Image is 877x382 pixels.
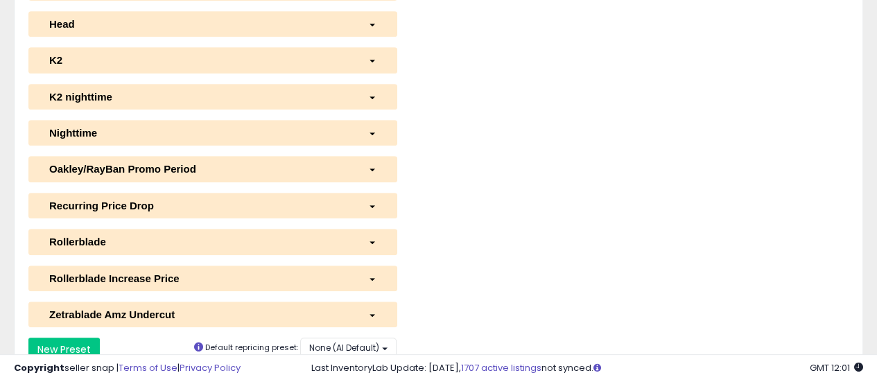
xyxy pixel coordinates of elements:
[593,363,601,372] i: Click here to read more about un-synced listings.
[28,11,397,37] button: Head
[39,125,358,140] div: Nighttime
[180,361,241,374] a: Privacy Policy
[39,17,358,31] div: Head
[461,361,541,374] a: 1707 active listings
[28,266,397,291] button: Rollerblade Increase Price
[39,162,358,176] div: Oakley/RayBan Promo Period
[28,120,397,146] button: Nighttime
[39,307,358,322] div: Zetrablade Amz Undercut
[39,198,358,213] div: Recurring Price Drop
[39,89,358,104] div: K2 nighttime
[28,229,397,254] button: Rollerblade
[119,361,177,374] a: Terms of Use
[309,342,379,354] span: None (AI Default)
[28,302,397,327] button: Zetrablade Amz Undercut
[810,361,863,374] span: 2025-10-7 12:01 GMT
[311,362,863,375] div: Last InventoryLab Update: [DATE], not synced.
[28,47,397,73] button: K2
[39,53,358,67] div: K2
[300,338,397,358] button: None (AI Default)
[28,338,100,361] button: New Preset
[28,84,397,110] button: K2 nighttime
[28,193,397,218] button: Recurring Price Drop
[39,271,358,286] div: Rollerblade Increase Price
[205,342,298,354] small: Default repricing preset:
[39,234,358,249] div: Rollerblade
[14,361,64,374] strong: Copyright
[28,156,397,182] button: Oakley/RayBan Promo Period
[14,362,241,375] div: seller snap | |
